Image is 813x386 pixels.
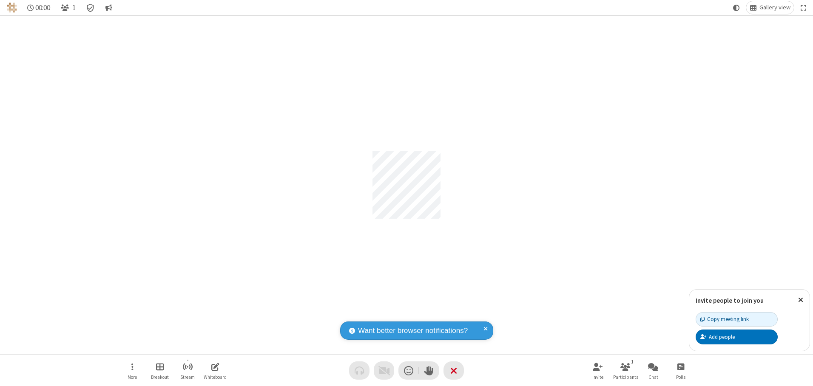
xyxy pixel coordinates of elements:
[640,358,666,383] button: Open chat
[7,3,17,13] img: QA Selenium DO NOT DELETE OR CHANGE
[585,358,611,383] button: Invite participants (Alt+I)
[374,361,394,380] button: Video
[696,330,778,344] button: Add people
[797,1,810,14] button: Fullscreen
[151,375,169,380] span: Breakout
[349,361,370,380] button: Audio problem - check your Internet connection or call by phone
[358,325,468,336] span: Want better browser notifications?
[746,1,794,14] button: Change layout
[175,358,200,383] button: Start streaming
[696,312,778,327] button: Copy meeting link
[57,1,79,14] button: Open participant list
[72,4,76,12] span: 1
[128,375,137,380] span: More
[792,290,810,310] button: Close popover
[592,375,603,380] span: Invite
[443,361,464,380] button: End or leave meeting
[629,358,636,366] div: 1
[613,375,638,380] span: Participants
[82,1,99,14] div: Meeting details Encryption enabled
[119,358,145,383] button: Open menu
[35,4,50,12] span: 00:00
[668,358,694,383] button: Open poll
[24,1,54,14] div: Timer
[676,375,685,380] span: Polls
[700,315,749,323] div: Copy meeting link
[147,358,173,383] button: Manage Breakout Rooms
[759,4,790,11] span: Gallery view
[180,375,195,380] span: Stream
[202,358,228,383] button: Open shared whiteboard
[730,1,743,14] button: Using system theme
[204,375,227,380] span: Whiteboard
[102,1,115,14] button: Conversation
[419,361,439,380] button: Raise hand
[613,358,638,383] button: Open participant list
[648,375,658,380] span: Chat
[696,296,764,304] label: Invite people to join you
[398,361,419,380] button: Send a reaction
